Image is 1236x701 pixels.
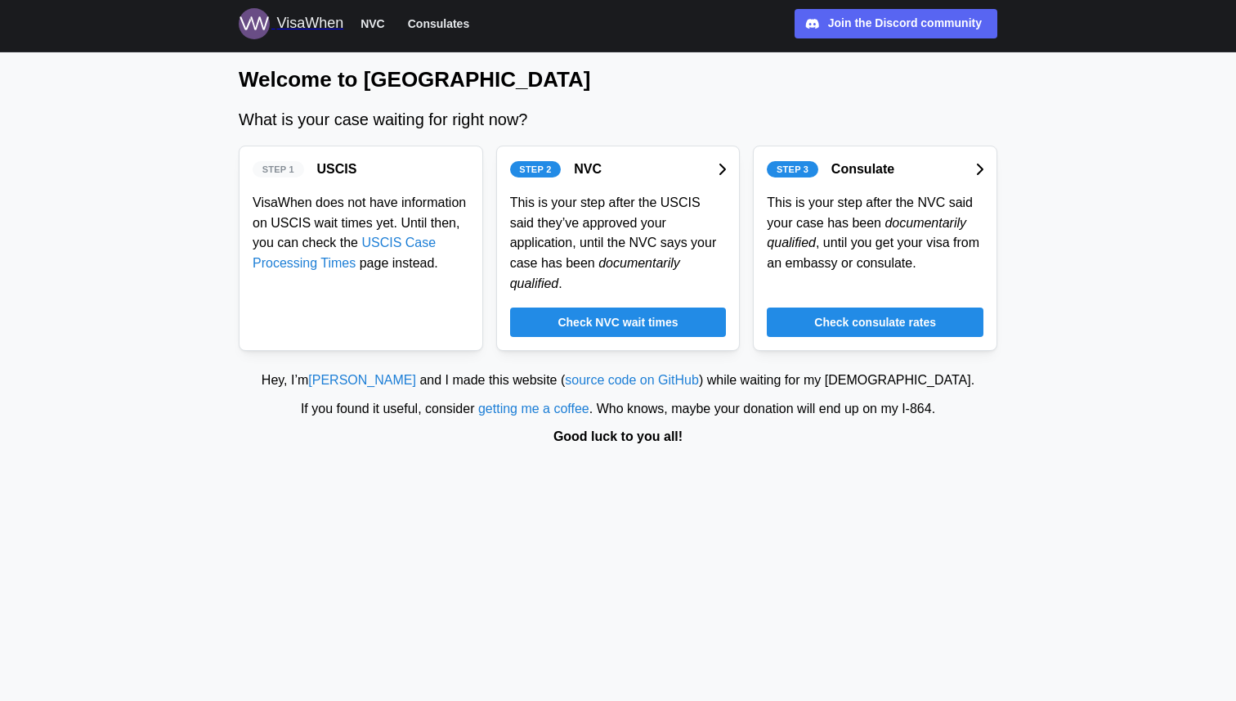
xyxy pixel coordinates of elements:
[353,13,392,34] button: NVC
[510,256,680,290] em: documentarily qualified
[308,373,416,387] a: [PERSON_NAME]
[408,14,469,34] span: Consulates
[519,162,551,177] span: Step 2
[831,160,894,180] div: Consulate
[262,162,294,177] span: Step 1
[795,9,997,38] a: Join the Discord community
[401,13,477,34] button: Consulates
[510,193,727,294] div: This is your step after the USCIS said they’ve approved your application, until the NVC says your...
[276,12,343,35] div: VisaWhen
[8,371,1228,391] div: Hey, I’m and I made this website ( ) while waiting for my [DEMOGRAPHIC_DATA].
[777,162,808,177] span: Step 3
[239,8,270,39] img: Logo for VisaWhen
[360,14,385,34] span: NVC
[478,402,589,416] a: getting me a coffee
[253,193,469,274] div: VisaWhen does not have information on USCIS wait times yet. Until then, you can check the page in...
[574,160,602,180] div: NVC
[239,8,343,39] a: Logo for VisaWhen VisaWhen
[239,65,997,94] h1: Welcome to [GEOGRAPHIC_DATA]
[565,373,699,387] a: source code on GitHub
[814,308,936,336] span: Check consulate rates
[558,308,678,336] span: Check NVC wait times
[317,160,357,180] div: USCIS
[8,427,1228,447] div: Good luck to you all!
[510,308,727,337] a: Check NVC wait times
[767,193,983,274] div: This is your step after the NVC said your case has been , until you get your visa from an embassy...
[828,15,982,33] div: Join the Discord community
[767,308,983,337] a: Check consulate rates
[767,160,983,180] a: Step 3Consulate
[510,160,727,180] a: Step 2NVC
[8,399,1228,420] div: If you found it useful, consider . Who knows, maybe your donation will end up on my I‑864.
[239,107,997,133] div: What is your case waiting for right now?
